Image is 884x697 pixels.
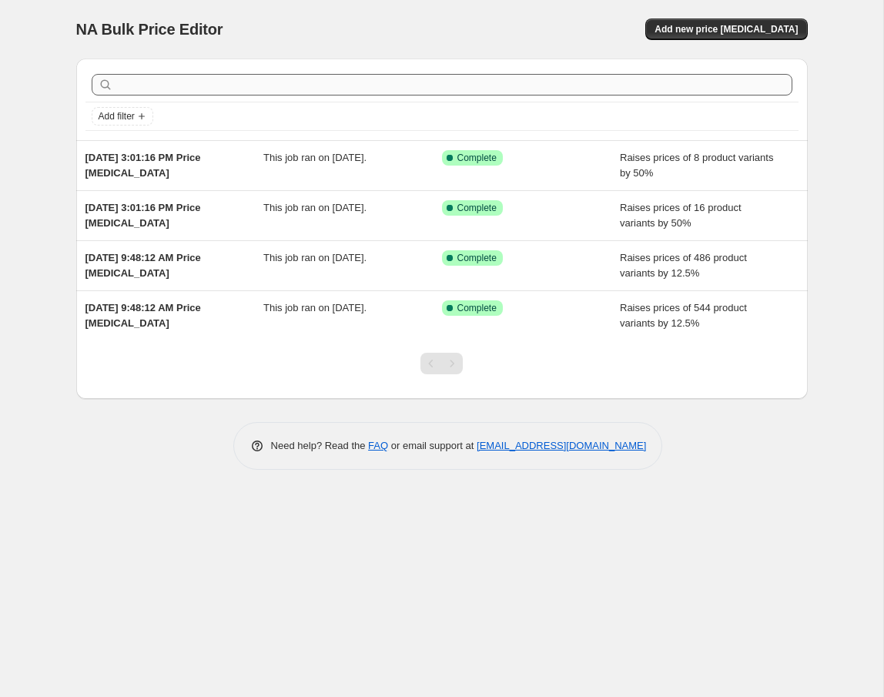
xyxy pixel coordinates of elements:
[620,302,747,329] span: Raises prices of 544 product variants by 12.5%
[420,353,463,374] nav: Pagination
[263,302,367,313] span: This job ran on [DATE].
[263,152,367,163] span: This job ran on [DATE].
[99,110,135,122] span: Add filter
[457,152,497,164] span: Complete
[85,202,201,229] span: [DATE] 3:01:16 PM Price [MEDICAL_DATA]
[76,21,223,38] span: NA Bulk Price Editor
[620,152,773,179] span: Raises prices of 8 product variants by 50%
[263,252,367,263] span: This job ran on [DATE].
[457,252,497,264] span: Complete
[85,152,201,179] span: [DATE] 3:01:16 PM Price [MEDICAL_DATA]
[620,202,742,229] span: Raises prices of 16 product variants by 50%
[85,252,201,279] span: [DATE] 9:48:12 AM Price [MEDICAL_DATA]
[388,440,477,451] span: or email support at
[271,440,369,451] span: Need help? Read the
[85,302,201,329] span: [DATE] 9:48:12 AM Price [MEDICAL_DATA]
[457,302,497,314] span: Complete
[92,107,153,126] button: Add filter
[368,440,388,451] a: FAQ
[620,252,747,279] span: Raises prices of 486 product variants by 12.5%
[457,202,497,214] span: Complete
[263,202,367,213] span: This job ran on [DATE].
[655,23,798,35] span: Add new price [MEDICAL_DATA]
[477,440,646,451] a: [EMAIL_ADDRESS][DOMAIN_NAME]
[645,18,807,40] button: Add new price [MEDICAL_DATA]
